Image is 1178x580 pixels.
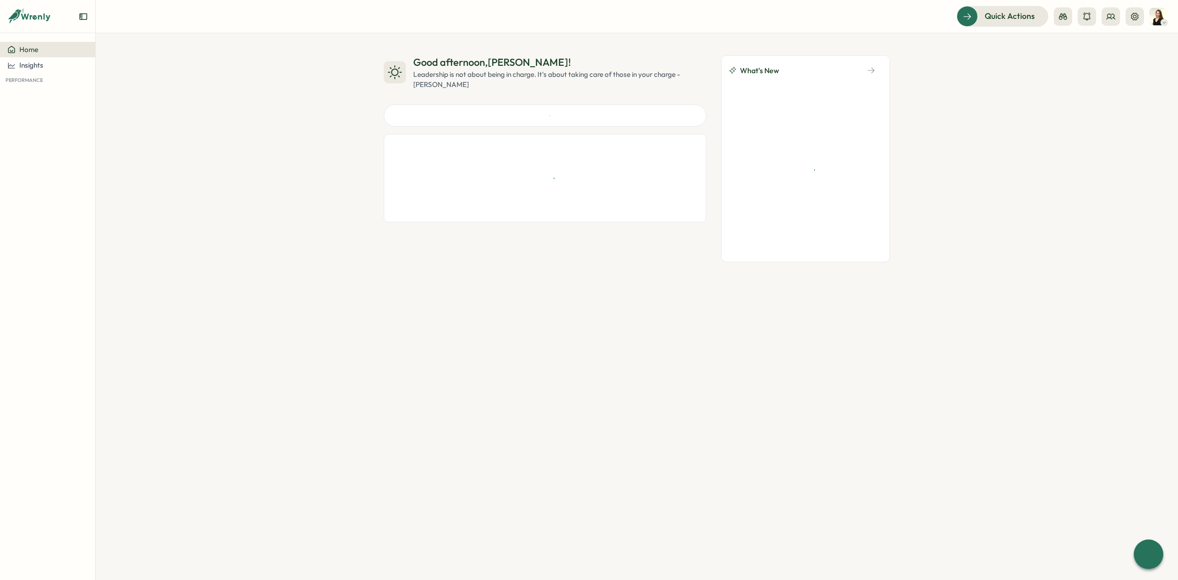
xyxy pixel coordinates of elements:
div: Leadership is not about being in charge. It's about taking care of those in your charge - [PERSON... [413,70,706,90]
div: Good afternoon , [PERSON_NAME] ! [413,55,706,70]
span: Insights [19,61,43,70]
img: Anastasiya Muchkayev [1149,8,1167,25]
span: Quick Actions [985,10,1035,22]
button: Expand sidebar [79,12,88,21]
span: What's New [740,65,779,76]
span: Home [19,45,38,54]
button: Quick Actions [957,6,1048,26]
